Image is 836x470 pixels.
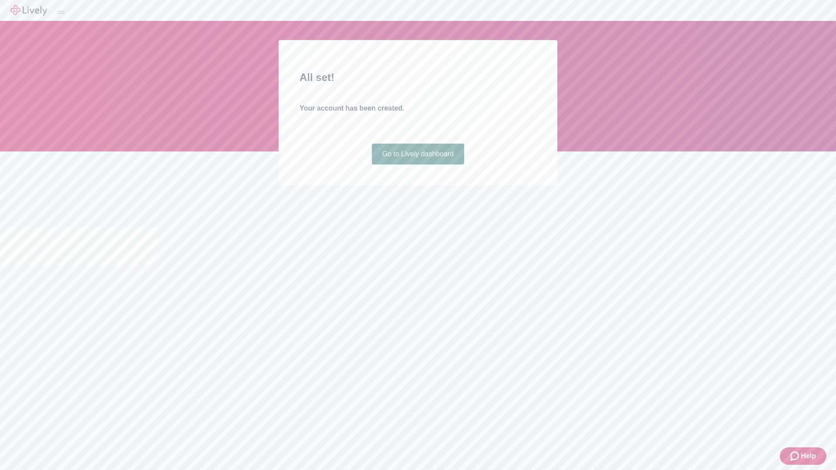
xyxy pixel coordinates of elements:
[780,447,826,465] button: Zendesk support iconHelp
[300,70,536,85] h2: All set!
[300,103,536,114] h4: Your account has been created.
[790,451,801,461] svg: Zendesk support icon
[10,5,47,16] img: Lively
[372,144,465,164] a: Go to Lively dashboard
[801,451,816,461] span: Help
[57,11,64,13] button: Log out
